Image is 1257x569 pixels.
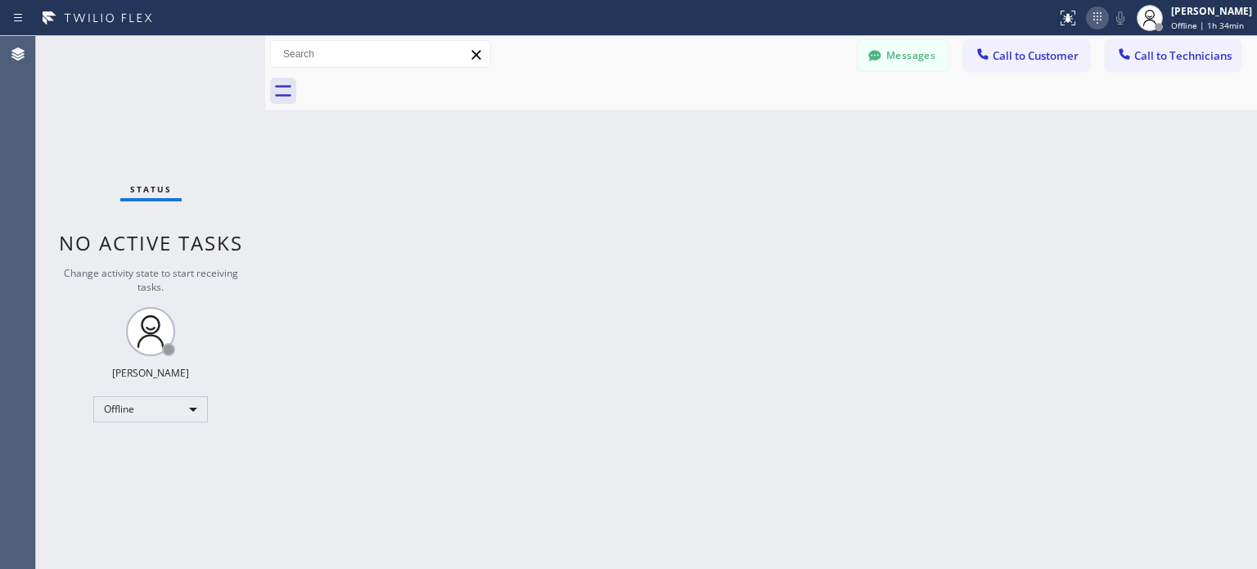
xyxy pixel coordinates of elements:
span: No active tasks [59,229,243,256]
span: Status [130,183,172,195]
span: Call to Technicians [1134,48,1232,63]
div: [PERSON_NAME] [1171,4,1252,18]
button: Call to Customer [964,40,1089,71]
button: Call to Technicians [1106,40,1241,71]
span: Offline | 1h 34min [1171,20,1244,31]
div: Offline [93,396,208,422]
button: Mute [1109,7,1132,29]
span: Call to Customer [993,48,1079,63]
span: Change activity state to start receiving tasks. [64,266,238,294]
button: Messages [858,40,948,71]
div: [PERSON_NAME] [112,366,189,380]
input: Search [271,41,490,67]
